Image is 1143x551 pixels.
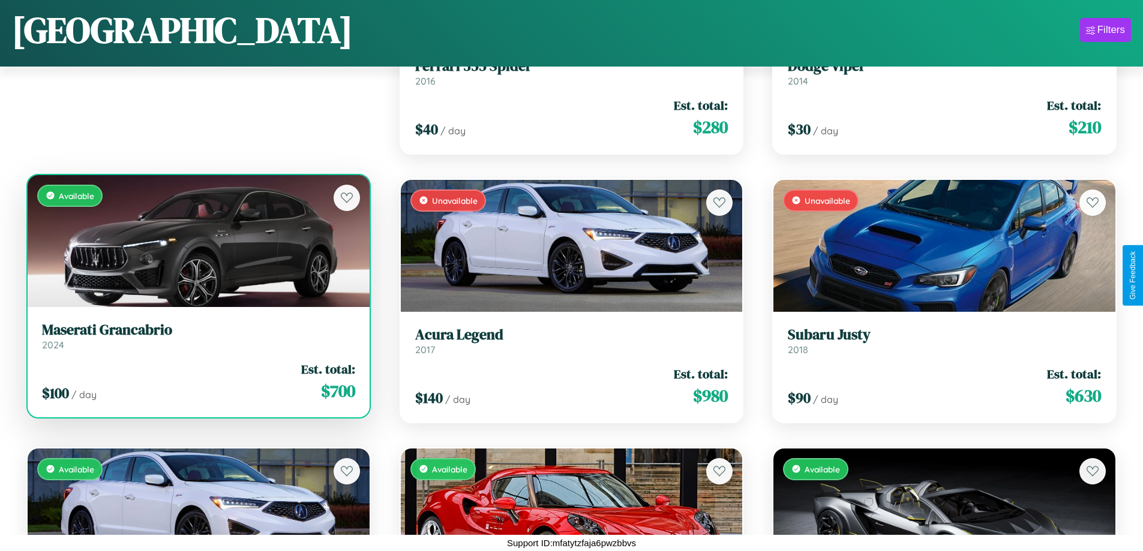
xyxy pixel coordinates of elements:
[415,75,436,87] span: 2016
[42,383,69,403] span: $ 100
[42,339,64,351] span: 2024
[415,119,438,139] span: $ 40
[1069,115,1101,139] span: $ 210
[415,58,728,75] h3: Ferrari 355 Spider
[788,75,808,87] span: 2014
[432,464,467,474] span: Available
[674,365,728,383] span: Est. total:
[415,344,435,356] span: 2017
[59,191,94,201] span: Available
[59,464,94,474] span: Available
[805,464,840,474] span: Available
[1080,18,1131,42] button: Filters
[321,379,355,403] span: $ 700
[693,115,728,139] span: $ 280
[432,195,478,206] span: Unavailable
[788,326,1101,344] h3: Subaru Justy
[445,393,470,405] span: / day
[42,321,355,339] h3: Maserati Grancabrio
[1066,384,1101,408] span: $ 630
[813,125,838,137] span: / day
[788,388,811,408] span: $ 90
[42,321,355,351] a: Maserati Grancabrio2024
[1097,24,1125,36] div: Filters
[788,326,1101,356] a: Subaru Justy2018
[415,326,728,344] h3: Acura Legend
[71,389,97,401] span: / day
[1047,97,1101,114] span: Est. total:
[1129,251,1137,300] div: Give Feedback
[788,58,1101,87] a: Dodge Viper2014
[301,360,355,378] span: Est. total:
[1047,365,1101,383] span: Est. total:
[788,119,811,139] span: $ 30
[788,58,1101,75] h3: Dodge Viper
[788,344,808,356] span: 2018
[507,535,636,551] p: Support ID: mfatytzfaja6pwzbbvs
[415,326,728,356] a: Acura Legend2017
[805,195,850,206] span: Unavailable
[813,393,838,405] span: / day
[693,384,728,408] span: $ 980
[440,125,466,137] span: / day
[415,388,443,408] span: $ 140
[674,97,728,114] span: Est. total:
[12,5,353,55] h1: [GEOGRAPHIC_DATA]
[415,58,728,87] a: Ferrari 355 Spider2016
